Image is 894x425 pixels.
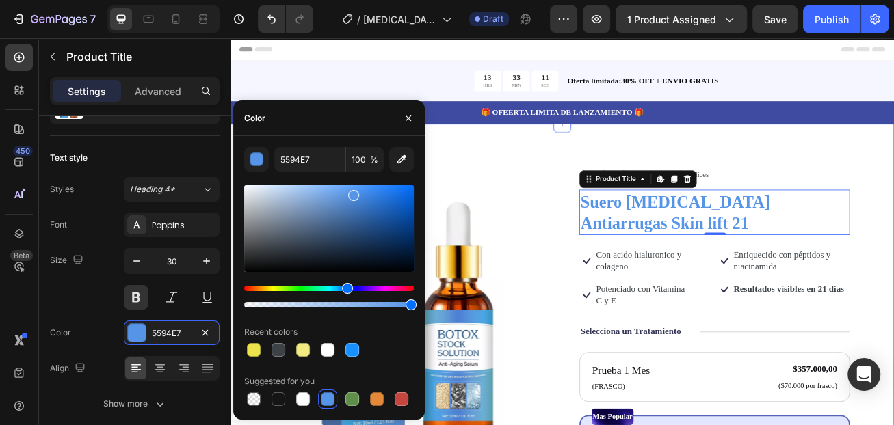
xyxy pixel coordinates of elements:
div: 450 [13,146,33,156]
div: Size [50,251,86,270]
div: Font [50,219,67,231]
button: 1 product assigned [616,5,747,33]
div: Undo/Redo [258,5,313,33]
p: Enriquecido con péptidos y niacinamida [622,261,765,290]
div: Color [244,112,265,124]
div: Hue [244,286,414,291]
p: 122,000+ Mujeres Felices [499,162,592,176]
p: SEC [384,55,395,62]
h1: Suero [MEDICAL_DATA] Antiarrugas Skin lift 21 [432,187,766,243]
div: 33 [348,43,359,55]
button: Show more [50,392,220,416]
strong: Resultados visibles en 21 dias [622,304,759,316]
p: Selecciona un Tratamiento [433,356,557,370]
p: 🎁 OFEERTA LIMITA DE LANZAMIENTO 🎁 [1,85,819,99]
button: Heading 4* [124,177,220,202]
div: 13 [313,43,324,55]
button: Save [752,5,798,33]
p: HRS [313,55,324,62]
div: Styles [50,183,74,195]
div: Color [50,327,71,339]
span: Save [764,14,787,25]
div: Beta [10,250,33,261]
div: 5594E7 [152,327,192,340]
span: Draft [483,13,503,25]
p: MIN [348,55,359,62]
button: 7 [5,5,102,33]
button: Publish [803,5,860,33]
div: Poppins [152,219,216,232]
span: % [370,154,378,166]
div: Open Intercom Messenger [847,358,880,391]
span: 1 product assigned [627,12,716,27]
div: Product Title [449,168,504,180]
input: Eg: FFFFFF [274,147,345,172]
p: Prueba 1 Mes [447,401,518,421]
p: 7 [90,11,96,27]
div: Publish [815,12,849,27]
div: Recent colors [244,326,298,338]
span: [MEDICAL_DATA] Solution Suero Antiarrugas [363,12,436,27]
div: Show more [103,397,167,411]
div: Align [50,359,88,378]
p: Con acido hialuronico y colageno [452,261,595,290]
p: Potenciado con Vitamina C y E [452,303,562,332]
p: Oferta limitada:30% OFF + ENVIO GRATIS [417,46,819,60]
p: Advanced [135,84,181,98]
p: Settings [68,84,106,98]
span: Heading 4* [130,183,175,195]
div: 11 [384,43,395,55]
span: / [357,12,360,27]
div: Text style [50,152,88,164]
div: $357.000,00 [676,400,752,417]
p: Product Title [66,49,214,65]
iframe: Design area [231,38,894,425]
div: Suggested for you [244,375,315,387]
